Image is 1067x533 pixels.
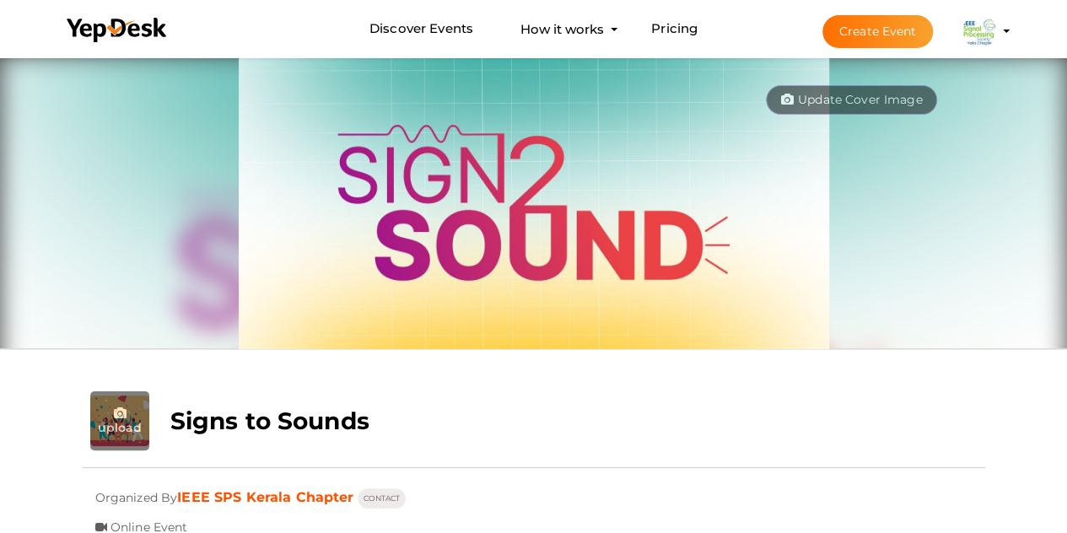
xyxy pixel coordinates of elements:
[170,406,369,435] b: Signs to Sounds
[766,85,938,115] button: Update Cover Image
[515,13,609,45] button: How it works
[962,14,996,48] img: EYGTIHYX_small.png
[95,477,178,505] span: Organized By
[358,488,407,509] button: CONTACT
[239,54,829,349] img: RCYTE7HU_normal.jpeg
[177,489,353,505] a: IEEE SPS Kerala Chapter
[651,13,698,45] a: Pricing
[822,15,934,48] button: Create Event
[369,13,473,45] a: Discover Events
